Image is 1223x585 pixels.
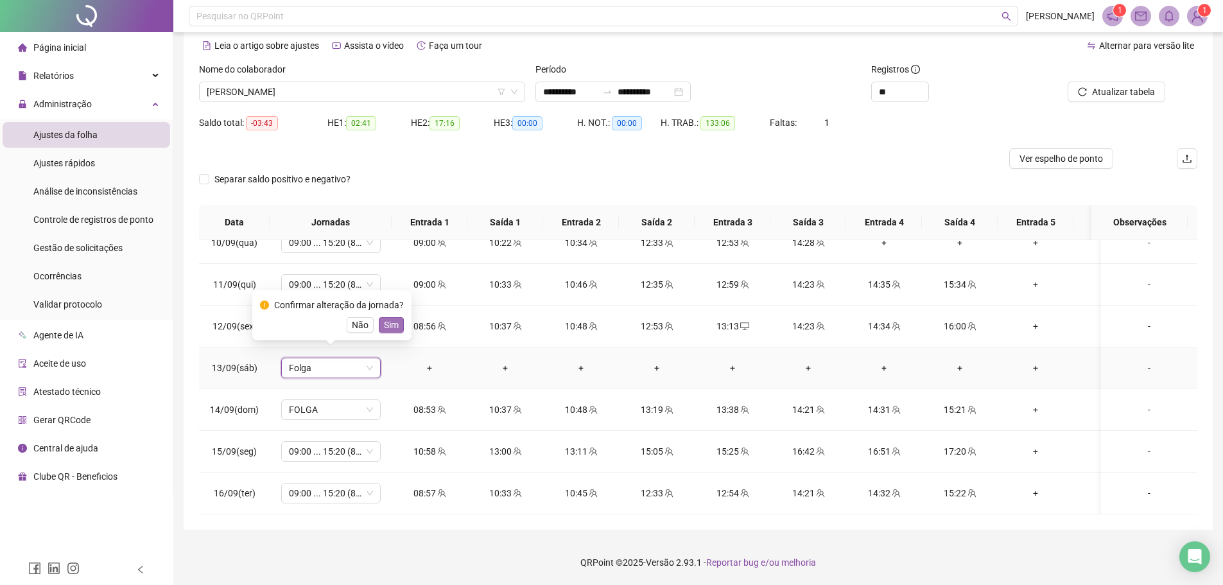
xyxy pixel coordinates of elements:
div: 15:21 [932,403,987,417]
span: swap-right [602,87,612,97]
span: team [890,322,901,331]
sup: Atualize o seu contato no menu Meus Dados [1198,4,1211,17]
div: 16:00 [932,319,987,333]
span: FOLGA [289,400,373,419]
button: Atualizar tabela [1068,82,1165,102]
div: - [1111,403,1187,417]
div: 13:11 [553,444,609,458]
span: Administração [33,99,92,109]
span: filter [498,88,505,96]
div: + [1084,236,1139,250]
button: Não [347,317,374,333]
div: + [1008,319,1063,333]
th: Saída 5 [1073,205,1149,240]
span: 09:00 ... 15:20 (8 HORAS) [289,275,373,294]
span: team [512,280,522,289]
div: 16:51 [856,444,912,458]
div: HE 2: [411,116,494,130]
span: team [436,322,446,331]
div: 10:48 [553,319,609,333]
span: 1 [1202,6,1207,15]
span: Página inicial [33,42,86,53]
div: 14:21 [781,403,836,417]
button: Ver espelho de ponto [1009,148,1113,169]
span: team [587,489,598,498]
span: Atualizar tabela [1092,85,1155,99]
span: 00:00 [512,116,542,130]
span: youtube [332,41,341,50]
span: team [436,489,446,498]
span: home [18,43,27,52]
span: 1 [824,118,829,128]
span: Agente de IA [33,330,83,340]
div: - [1111,361,1187,375]
span: [PERSON_NAME] [1026,9,1095,23]
div: 10:22 [478,236,533,250]
div: + [402,361,457,375]
div: 12:53 [629,319,684,333]
div: 12:33 [629,486,684,500]
div: Open Intercom Messenger [1179,541,1210,572]
div: + [705,361,760,375]
span: instagram [67,562,80,575]
span: file [18,71,27,80]
span: team [587,322,598,331]
span: -03:43 [246,116,278,130]
span: bell [1163,10,1175,22]
div: 14:21 [781,486,836,500]
span: mail [1135,10,1147,22]
span: 11/09(qui) [213,279,256,290]
th: Saída 1 [467,205,543,240]
div: 10:37 [478,319,533,333]
span: team [890,489,901,498]
div: 13:38 [705,403,760,417]
div: 09:00 [402,277,457,292]
div: 16:42 [781,444,836,458]
span: 133:06 [700,116,735,130]
div: 09:00 [402,236,457,250]
div: 13:19 [629,403,684,417]
span: exclamation-circle [260,301,269,310]
span: Assista o vídeo [344,40,404,51]
span: team [587,447,598,456]
span: Faça um tour [429,40,482,51]
span: Ocorrências [33,271,82,281]
span: 02:41 [346,116,376,130]
span: left [136,565,145,574]
div: 08:56 [402,319,457,333]
div: + [1008,236,1063,250]
div: Confirmar alteração da jornada? [274,298,404,312]
footer: QRPoint © 2025 - 2.93.1 - [173,540,1223,585]
th: Saída 2 [619,205,695,240]
span: team [663,322,673,331]
span: team [815,238,825,247]
span: team [663,447,673,456]
span: Sim [384,318,399,332]
span: team [512,405,522,414]
span: 10/09(qua) [211,238,257,248]
span: Aceite de uso [33,358,86,369]
div: 10:58 [402,444,457,458]
div: 13:00 [478,444,533,458]
span: team [890,447,901,456]
div: - [1111,444,1187,458]
th: Entrada 4 [846,205,922,240]
div: + [1008,486,1063,500]
span: team [512,322,522,331]
div: 13:13 [705,319,760,333]
span: Ajustes da folha [33,130,98,140]
div: - [1111,236,1187,250]
span: team [739,405,749,414]
div: 08:57 [402,486,457,500]
span: Registros [871,62,920,76]
div: 12:54 [705,486,760,500]
span: qrcode [18,415,27,424]
span: team [663,405,673,414]
span: desktop [739,322,749,331]
span: info-circle [911,65,920,74]
span: team [739,238,749,247]
span: info-circle [18,444,27,453]
span: Relatórios [33,71,74,81]
th: Entrada 2 [543,205,619,240]
span: 17:16 [429,116,460,130]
